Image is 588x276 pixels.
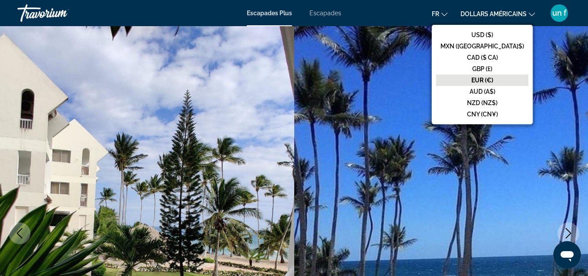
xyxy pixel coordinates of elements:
a: Escapades Plus [247,10,292,17]
button: Menu utilisateur [548,4,571,22]
button: CAD ($ CA) [436,52,528,63]
font: GBP (£) [472,65,492,72]
button: NZD (NZ$) [436,97,528,109]
button: AUD (A$) [436,86,528,97]
font: MXN ([GEOGRAPHIC_DATA]$) [440,43,524,50]
a: Escapades [309,10,341,17]
font: dollars américains [460,10,527,17]
font: NZD (NZ$) [467,99,497,106]
button: CNY (CN¥) [436,109,528,120]
button: MXN ([GEOGRAPHIC_DATA]$) [436,41,528,52]
button: Previous image [9,222,30,244]
button: EUR (€) [436,75,528,86]
iframe: Bouton de lancement de la fenêtre de messagerie [553,241,581,269]
font: EUR (€) [471,77,493,84]
button: GBP (£) [436,63,528,75]
button: Changer de langue [432,7,447,20]
font: USD ($) [471,31,493,38]
button: Changer de devise [460,7,535,20]
button: USD ($) [436,29,528,41]
font: AUD (A$) [470,88,495,95]
font: fr [432,10,439,17]
font: CNY (CN¥) [467,111,498,118]
button: Next image [558,222,579,244]
a: Travorium [17,2,104,24]
font: un f [552,8,566,17]
font: CAD ($ CA) [467,54,498,61]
